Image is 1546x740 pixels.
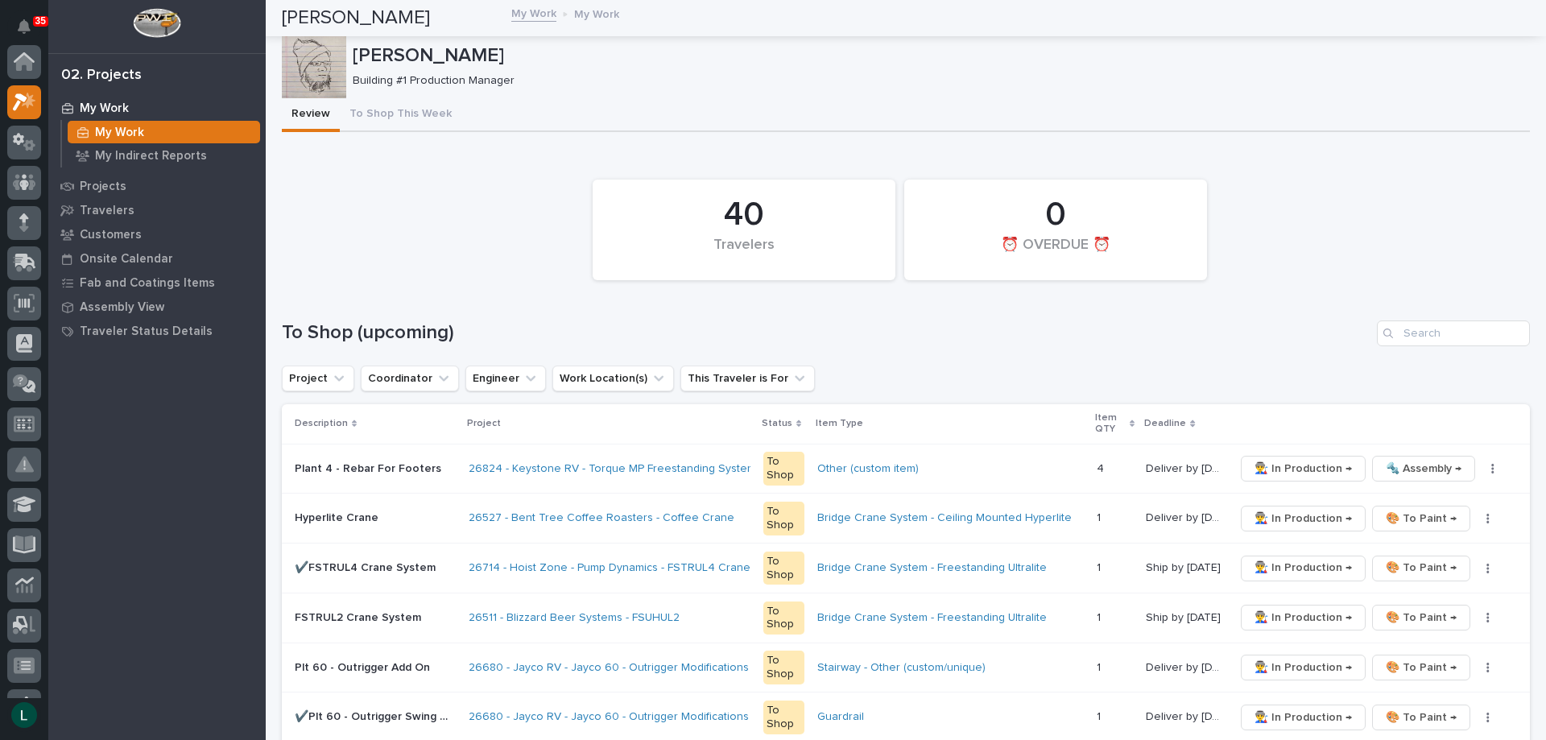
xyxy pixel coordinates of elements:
input: Search [1377,320,1530,346]
span: 👨‍🏭 In Production → [1255,558,1352,577]
p: Deliver by 9/12/25 [1146,658,1225,675]
p: Deadline [1144,415,1186,432]
div: To Shop [763,602,805,635]
div: Notifications35 [20,19,41,45]
p: Traveler Status Details [80,325,213,339]
button: Project [282,366,354,391]
p: 1 [1097,508,1104,525]
button: To Shop This Week [340,98,461,132]
tr: ✔️FSTRUL4 Crane System✔️FSTRUL4 Crane System 26714 - Hoist Zone - Pump Dynamics - FSTRUL4 Crane S... [282,544,1530,593]
button: 👨‍🏭 In Production → [1241,506,1366,531]
a: Guardrail [817,710,864,724]
div: To Shop [763,552,805,585]
button: users-avatar [7,698,41,732]
p: 1 [1097,707,1104,724]
div: Travelers [620,237,868,271]
a: Projects [48,174,266,198]
p: [PERSON_NAME] [353,44,1523,68]
p: My Work [574,4,619,22]
a: Stairway - Other (custom/unique) [817,661,986,675]
div: ⏰ OVERDUE ⏰ [932,237,1180,271]
p: Item QTY [1095,409,1126,439]
a: Bridge Crane System - Freestanding Ultralite [817,611,1047,625]
p: My Work [95,126,144,140]
span: 🎨 To Paint → [1386,509,1457,528]
a: 26511 - Blizzard Beer Systems - FSUHUL2 [469,611,680,625]
p: Plant 4 - Rebar For Footers [295,459,444,476]
button: 👨‍🏭 In Production → [1241,556,1366,581]
button: Review [282,98,340,132]
div: To Shop [763,452,805,486]
span: 👨‍🏭 In Production → [1255,459,1352,478]
button: 🔩 Assembly → [1372,456,1475,482]
p: Projects [80,180,126,194]
p: Item Type [816,415,863,432]
p: Deliver by 9/11/25 [1146,508,1225,525]
a: 26824 - Keystone RV - Torque MP Freestanding System [469,462,756,476]
tr: Hyperlite CraneHyperlite Crane 26527 - Bent Tree Coffee Roasters - Coffee Crane To ShopBridge Cra... [282,494,1530,544]
a: Onsite Calendar [48,246,266,271]
button: 👨‍🏭 In Production → [1241,655,1366,680]
a: Fab and Coatings Items [48,271,266,295]
button: This Traveler is For [680,366,815,391]
p: 1 [1097,658,1104,675]
span: 👨‍🏭 In Production → [1255,509,1352,528]
div: 02. Projects [61,67,142,85]
span: 🎨 To Paint → [1386,608,1457,627]
a: My Indirect Reports [62,144,266,167]
a: Traveler Status Details [48,319,266,343]
span: 🎨 To Paint → [1386,558,1457,577]
button: 🎨 To Paint → [1372,605,1470,630]
p: My Work [80,101,129,116]
p: Travelers [80,204,134,218]
button: Work Location(s) [552,366,674,391]
p: Hyperlite Crane [295,508,382,525]
div: To Shop [763,651,805,684]
span: 🔩 Assembly → [1386,459,1461,478]
a: 26527 - Bent Tree Coffee Roasters - Coffee Crane [469,511,734,525]
div: To Shop [763,701,805,734]
span: 👨‍🏭 In Production → [1255,608,1352,627]
p: Project [467,415,501,432]
a: 26680 - Jayco RV - Jayco 60 - Outrigger Modifications [469,661,749,675]
button: 👨‍🏭 In Production → [1241,456,1366,482]
p: 35 [35,15,46,27]
p: FSTRUL2 Crane System [295,608,424,625]
span: 👨‍🏭 In Production → [1255,658,1352,677]
p: ✔️FSTRUL4 Crane System [295,558,439,575]
a: 26714 - Hoist Zone - Pump Dynamics - FSTRUL4 Crane System [469,561,792,575]
a: Bridge Crane System - Freestanding Ultralite [817,561,1047,575]
p: Onsite Calendar [80,252,173,267]
p: Building #1 Production Manager [353,74,1517,88]
p: Ship by [DATE] [1146,608,1224,625]
button: Engineer [465,366,546,391]
p: Customers [80,228,142,242]
p: 1 [1097,558,1104,575]
div: 0 [932,195,1180,235]
span: 👨‍🏭 In Production → [1255,708,1352,727]
p: Status [762,415,792,432]
a: My Work [48,96,266,120]
p: Plt 60 - Outrigger Add On [295,658,433,675]
a: My Work [511,3,556,22]
button: Coordinator [361,366,459,391]
a: Customers [48,222,266,246]
div: To Shop [763,502,805,535]
tr: FSTRUL2 Crane SystemFSTRUL2 Crane System 26511 - Blizzard Beer Systems - FSUHUL2 To ShopBridge Cr... [282,593,1530,643]
p: Fab and Coatings Items [80,276,215,291]
p: 1 [1097,608,1104,625]
p: Assembly View [80,300,164,315]
button: 🎨 To Paint → [1372,506,1470,531]
a: Other (custom item) [817,462,919,476]
button: Notifications [7,10,41,43]
p: 4 [1097,459,1107,476]
h1: To Shop (upcoming) [282,321,1370,345]
p: Description [295,415,348,432]
button: 👨‍🏭 In Production → [1241,605,1366,630]
span: 🎨 To Paint → [1386,708,1457,727]
p: My Indirect Reports [95,149,207,163]
button: 👨‍🏭 In Production → [1241,705,1366,730]
div: 40 [620,195,868,235]
button: 🎨 To Paint → [1372,705,1470,730]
